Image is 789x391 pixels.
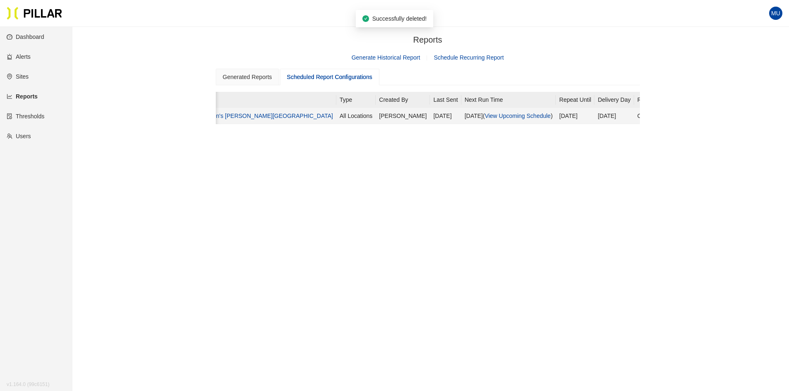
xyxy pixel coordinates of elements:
a: Schedule Recurring Report [434,54,504,61]
td: [DATE] [556,108,594,124]
th: Last Sent [430,92,461,108]
td: [DATE] [430,108,461,124]
a: exceptionThresholds [7,113,44,120]
th: Delivery Day [594,92,634,108]
span: View Upcoming Schedule [485,113,550,119]
a: dashboardDashboard [7,34,44,40]
th: Next Run Time [461,92,556,108]
span: Reports [413,35,442,44]
span: MU [771,7,780,20]
div: Scheduled Report Configurations [287,72,372,82]
span: [DATE] ( ) [465,113,553,119]
a: Turner_Children's [PERSON_NAME][GEOGRAPHIC_DATA] [178,113,333,119]
div: Generated Reports [223,72,272,82]
th: Created By [376,92,430,108]
td: One Week [634,108,679,124]
span: check-circle [362,15,369,22]
td: All Locations [336,108,376,124]
th: Site [174,92,336,108]
th: Type [336,92,376,108]
a: alertAlerts [7,53,31,60]
th: Report Interval [634,92,679,108]
a: Generate Historical Report [352,54,420,61]
a: line-chartReports [7,93,38,100]
th: Repeat Until [556,92,594,108]
img: Pillar Technologies [7,7,62,20]
span: Successfully deleted! [372,15,427,22]
a: environmentSites [7,73,29,80]
td: [DATE] [594,108,634,124]
a: teamUsers [7,133,31,139]
td: [PERSON_NAME] [376,108,430,124]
